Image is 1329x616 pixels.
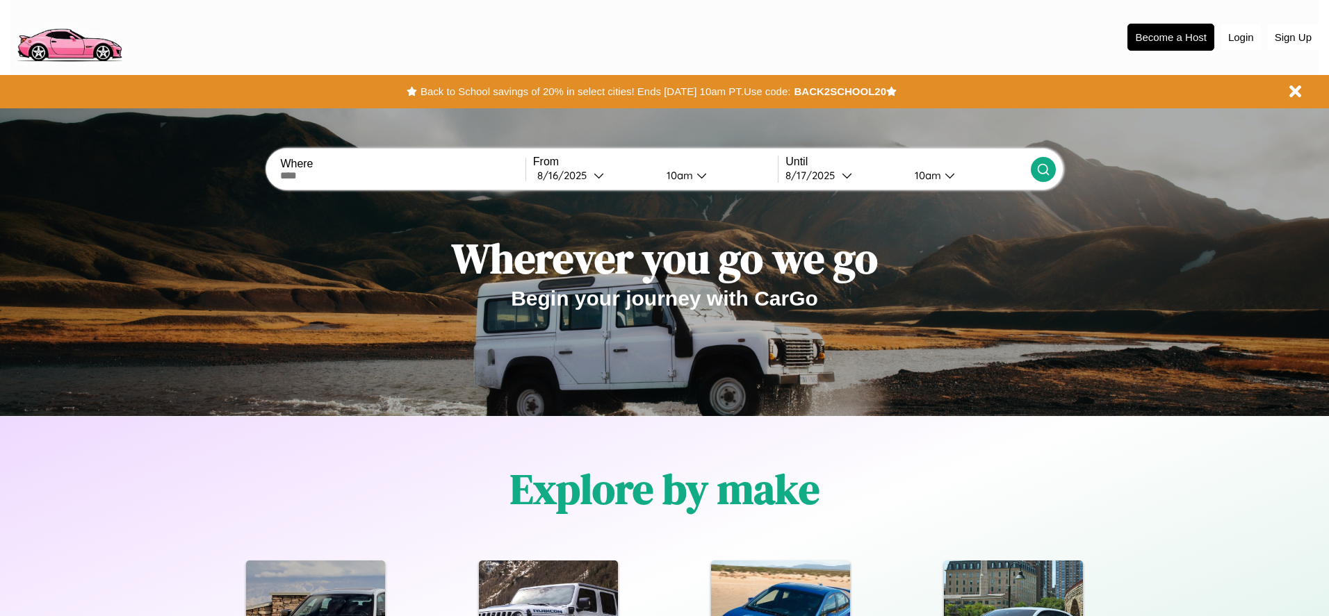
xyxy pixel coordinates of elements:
div: 10am [660,169,696,182]
div: 10am [908,169,945,182]
div: 8 / 17 / 2025 [785,169,842,182]
button: Become a Host [1127,24,1214,51]
button: 10am [655,168,778,183]
label: Until [785,156,1030,168]
button: 8/16/2025 [533,168,655,183]
button: Login [1221,24,1261,50]
label: Where [280,158,525,170]
label: From [533,156,778,168]
button: Back to School savings of 20% in select cities! Ends [DATE] 10am PT.Use code: [417,82,794,101]
div: 8 / 16 / 2025 [537,169,594,182]
button: Sign Up [1268,24,1319,50]
b: BACK2SCHOOL20 [794,85,886,97]
button: 10am [904,168,1030,183]
h1: Explore by make [510,460,820,517]
img: logo [10,7,128,65]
